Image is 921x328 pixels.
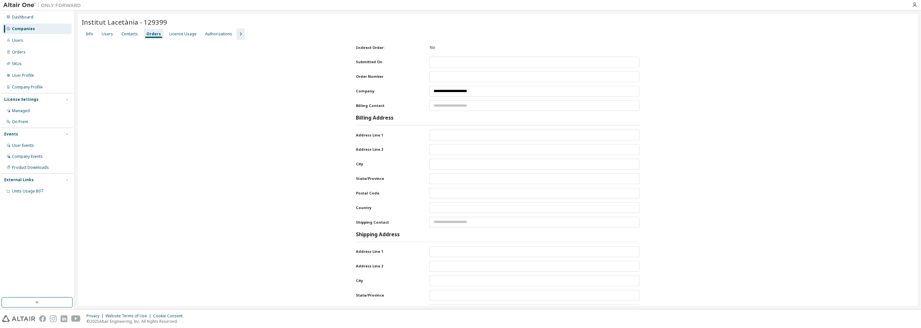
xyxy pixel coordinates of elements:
[106,313,153,319] div: Website Terms of Use
[3,2,84,8] img: Altair One
[12,108,30,113] div: Managed
[12,85,43,90] div: Company Profile
[356,115,393,121] h3: Billing Address
[356,293,419,298] label: State/Province
[356,278,419,283] label: City
[356,59,419,64] label: Submitted On
[12,15,33,20] div: Dashboard
[356,176,419,181] label: State/Province
[356,133,419,138] label: Address Line 1
[356,88,419,94] label: Company
[71,315,81,322] img: youtube.svg
[4,97,39,102] div: License Settings
[82,18,167,27] span: Institut Lacetània - 129399
[12,61,22,66] div: SKUs
[356,45,417,50] label: Indirect Order:
[12,119,28,124] div: On Prem
[12,165,49,170] div: Product Downloads
[12,73,34,78] div: User Profile
[146,31,161,37] div: Orders
[169,31,197,37] div: License Usage
[356,161,419,167] label: City
[102,31,113,37] div: Users
[86,31,93,37] div: Info
[86,319,187,324] p: © 2025 Altair Engineering, Inc. All Rights Reserved.
[12,50,26,55] div: Orders
[153,313,187,319] div: Cookie Consent
[50,315,57,322] img: instagram.svg
[356,220,419,225] label: Shipping Contact
[12,26,35,31] div: Companies
[205,31,232,37] div: Authorizations
[4,132,18,137] div: Events
[61,315,67,322] img: linkedin.svg
[356,249,419,254] label: Address Line 1
[356,191,419,196] label: Postal Code
[12,154,43,159] div: Company Events
[356,231,400,238] h3: Shipping Address
[86,313,106,319] div: Privacy
[121,31,138,37] div: Contacts
[12,143,34,148] div: User Events
[356,205,419,210] label: Country
[4,177,34,182] div: External Links
[39,315,46,322] img: facebook.svg
[356,147,419,152] label: Address Line 2
[12,38,23,43] div: Users
[2,315,35,322] img: altair_logo.svg
[12,188,44,194] span: Units Usage BI
[356,103,419,108] label: Billing Contact
[430,45,640,50] div: No
[356,264,419,269] label: Address Line 2
[356,74,419,79] label: Order Number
